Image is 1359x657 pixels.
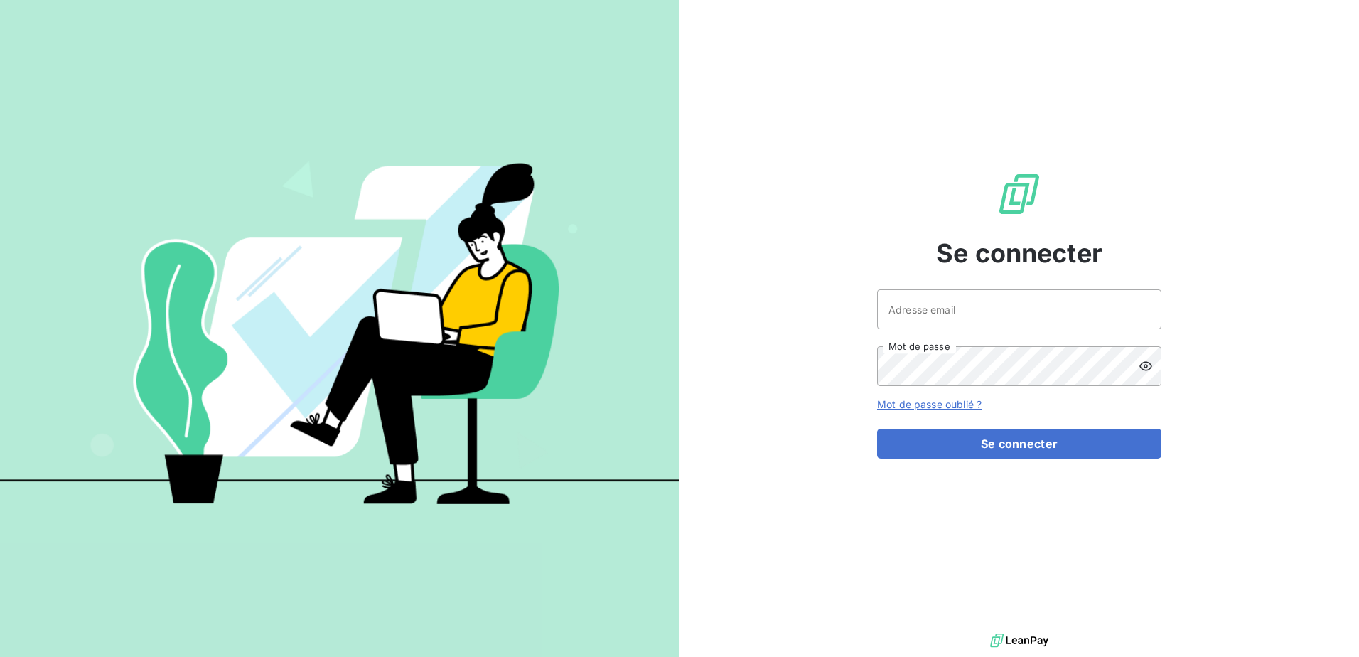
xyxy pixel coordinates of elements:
[877,289,1161,329] input: placeholder
[936,234,1102,272] span: Se connecter
[877,429,1161,459] button: Se connecter
[877,398,982,410] a: Mot de passe oublié ?
[990,630,1048,651] img: logo
[997,171,1042,217] img: Logo LeanPay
